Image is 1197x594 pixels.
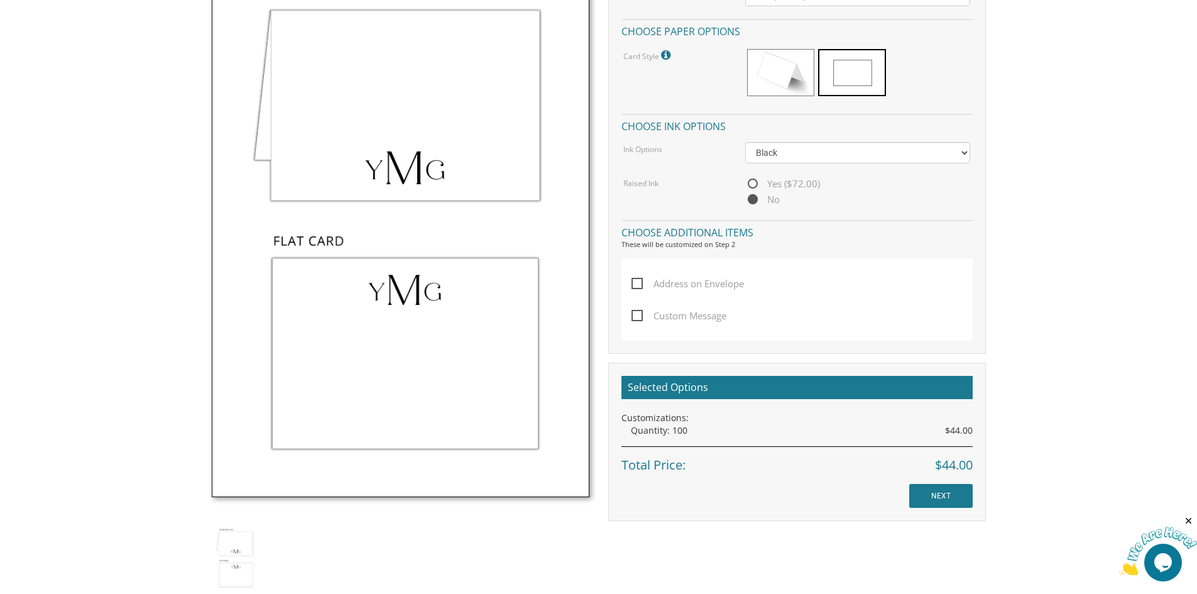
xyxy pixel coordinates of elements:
[631,276,744,292] span: Address on Envelope
[935,456,973,475] span: $44.00
[909,484,973,508] input: NEXT
[631,424,973,437] div: Quantity: 100
[1119,515,1197,575] iframe: chat widget
[623,47,674,63] label: Card Style
[621,412,973,424] div: Customizations:
[621,446,973,475] div: Total Price:
[621,19,973,41] h4: Choose paper options
[745,176,820,192] span: Yes ($72.00)
[745,192,780,207] span: No
[621,239,973,250] div: These will be customized on Step 2
[945,424,973,437] span: $44.00
[212,522,259,593] img: style-9.jpg
[621,220,973,242] h4: Choose additional items
[621,114,973,136] h4: Choose ink options
[623,144,662,155] label: Ink Options
[631,308,726,324] span: Custom Message
[621,376,973,400] h2: Selected Options
[623,178,659,189] label: Raised Ink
